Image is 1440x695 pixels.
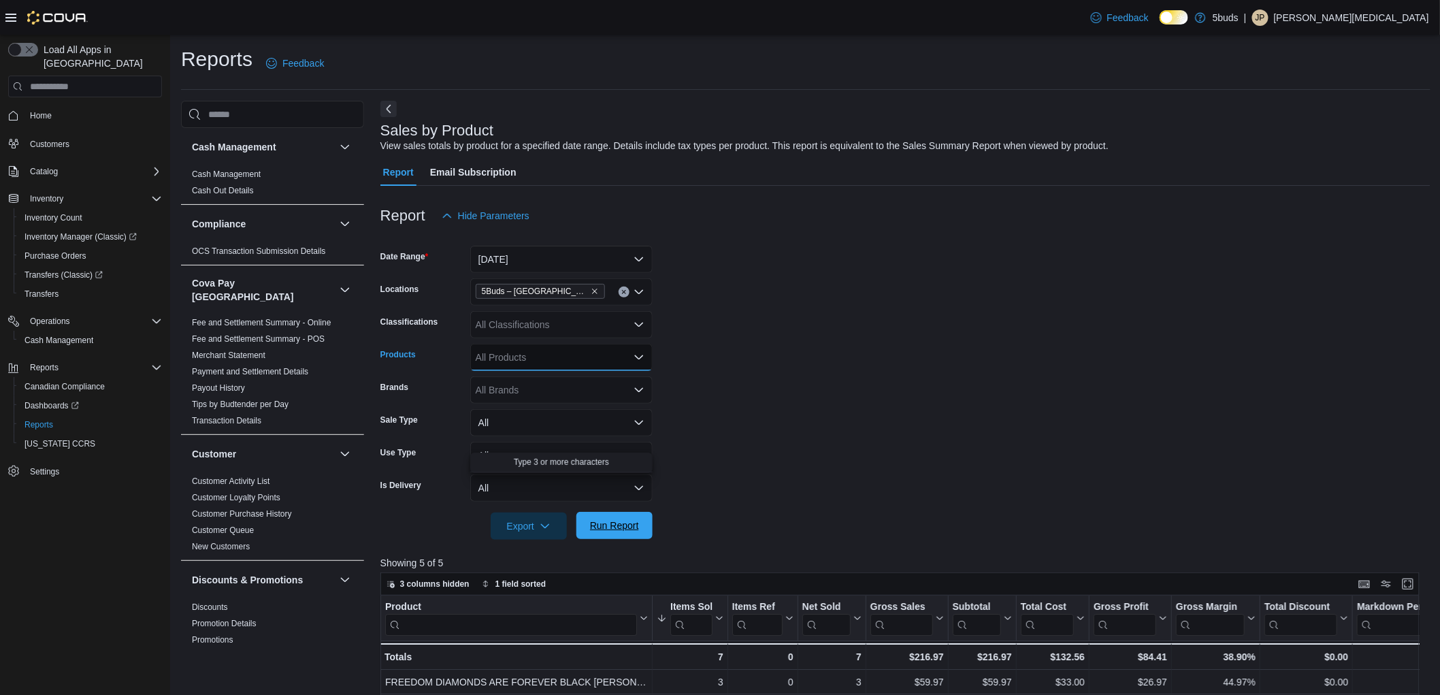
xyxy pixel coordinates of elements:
span: Reports [24,359,162,376]
button: Gross Profit [1094,601,1167,636]
p: 5buds [1213,10,1239,26]
button: Display options [1378,576,1394,592]
p: | [1244,10,1247,26]
button: All [470,474,653,502]
div: Gross Profit [1094,601,1156,636]
p: [PERSON_NAME][MEDICAL_DATA] [1274,10,1429,26]
button: Operations [3,312,167,331]
button: Transfers [14,285,167,304]
div: $26.97 [1094,674,1167,690]
button: Home [3,106,167,125]
span: Fee and Settlement Summary - POS [192,334,325,344]
div: Customer [181,473,364,560]
div: 0 [732,674,793,690]
a: Customer Activity List [192,476,270,486]
div: Cova Pay [GEOGRAPHIC_DATA] [181,314,364,434]
a: [US_STATE] CCRS [19,436,101,452]
span: Email Subscription [430,159,517,186]
button: 3 columns hidden [381,576,475,592]
span: Purchase Orders [24,250,86,261]
a: Merchant Statement [192,351,265,360]
div: FREEDOM DIAMONDS ARE FOREVER BLACK [PERSON_NAME] CART 1ML [385,674,648,690]
span: Canadian Compliance [19,378,162,395]
button: Gross Sales [870,601,944,636]
div: 3 [802,674,862,690]
div: $216.97 [870,649,944,665]
a: Discounts [192,602,228,612]
span: JP [1256,10,1265,26]
button: Cash Management [337,139,353,155]
button: Reports [14,415,167,434]
span: Home [30,110,52,121]
button: Catalog [24,163,63,180]
span: Canadian Compliance [24,381,105,392]
a: OCS Transaction Submission Details [192,246,326,256]
div: $216.97 [953,649,1012,665]
span: Settings [30,466,59,477]
a: Promotion Details [192,619,257,628]
input: Dark Mode [1160,10,1188,25]
button: All [470,442,653,469]
span: [US_STATE] CCRS [24,438,95,449]
a: Transfers (Classic) [14,265,167,285]
span: Inventory Manager (Classic) [19,229,162,245]
span: Cash Management [192,169,261,180]
div: Subtotal [953,601,1001,636]
div: Product [385,601,637,614]
div: 3 [657,674,723,690]
a: Inventory Manager (Classic) [19,229,142,245]
button: Total Discount [1264,601,1348,636]
span: Export [499,513,559,540]
button: Open list of options [634,287,644,297]
button: Enter fullscreen [1400,576,1416,592]
span: Fee and Settlement Summary - Online [192,317,331,328]
span: Inventory [30,193,63,204]
button: Purchase Orders [14,246,167,265]
span: Transaction Details [192,415,261,426]
div: 44.97% [1176,674,1256,690]
div: Items Sold [670,601,713,636]
span: Catalog [30,166,58,177]
span: Merchant Statement [192,350,265,361]
a: Fee and Settlement Summary - Online [192,318,331,327]
span: Load All Apps in [GEOGRAPHIC_DATA] [38,43,162,70]
button: Open list of options [634,385,644,395]
span: Transfers (Classic) [24,270,103,280]
span: Customer Purchase History [192,508,292,519]
span: Inventory Count [24,212,82,223]
button: Keyboard shortcuts [1356,576,1373,592]
a: Transaction Details [192,416,261,425]
span: Customers [30,139,69,150]
span: Dashboards [19,398,162,414]
button: Next [380,101,397,117]
label: Is Delivery [380,480,421,491]
span: Reports [24,419,53,430]
span: Customers [24,135,162,152]
button: Open list of options [634,319,644,330]
button: Total Cost [1021,601,1085,636]
a: Transfers (Classic) [19,267,108,283]
div: 0 [732,649,793,665]
a: Inventory Count [19,210,88,226]
button: Inventory Count [14,208,167,227]
div: Gross Margin [1176,601,1245,614]
label: Date Range [380,251,429,262]
div: Net Sold [802,601,851,614]
div: View sales totals by product for a specified date range. Details include tax types per product. T... [380,139,1109,153]
a: Dashboards [14,396,167,415]
a: Payment and Settlement Details [192,367,308,376]
span: Report [383,159,414,186]
label: Brands [380,382,408,393]
span: Catalog [24,163,162,180]
p: Showing 5 of 5 [380,556,1430,570]
a: Customer Queue [192,526,254,535]
span: Payout History [192,383,245,393]
div: Total Cost [1021,601,1074,614]
div: Gross Sales [870,601,933,614]
a: Home [24,108,57,124]
h3: Customer [192,447,236,461]
span: Purchase Orders [19,248,162,264]
h3: Discounts & Promotions [192,573,303,587]
a: Tips by Budtender per Day [192,400,289,409]
span: Transfers [19,286,162,302]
